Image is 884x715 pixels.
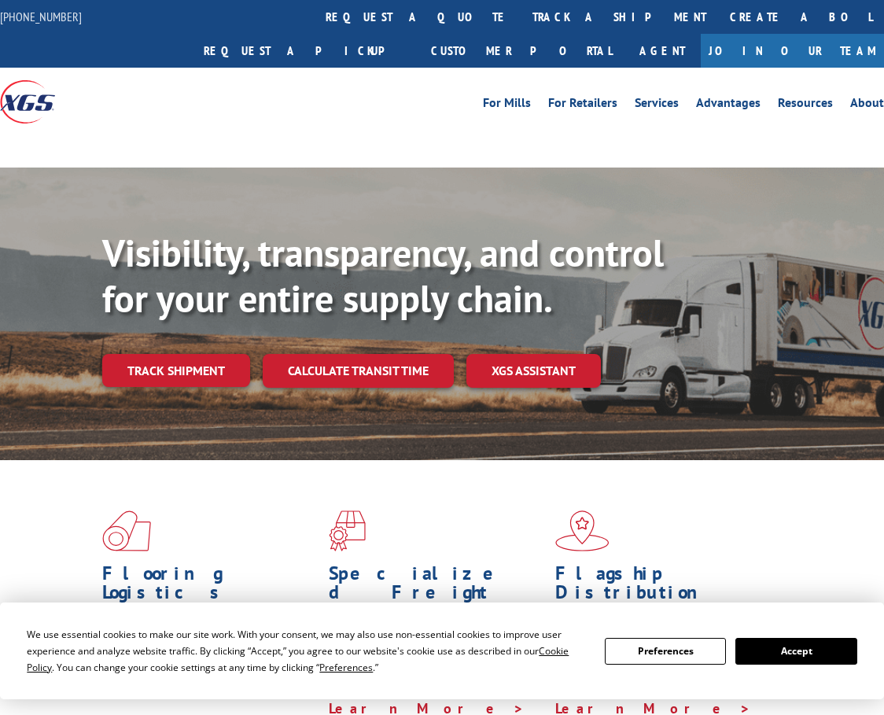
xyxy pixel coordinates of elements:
[466,354,601,388] a: XGS ASSISTANT
[605,638,726,665] button: Preferences
[102,564,317,628] h1: Flooring Logistics Solutions
[635,97,679,114] a: Services
[778,97,833,114] a: Resources
[696,97,761,114] a: Advantages
[329,564,543,628] h1: Specialized Freight Experts
[850,97,884,114] a: About
[555,564,770,628] h1: Flagship Distribution Model
[27,626,586,676] div: We use essential cookies to make our site work. With your consent, we may also use non-essential ...
[102,628,312,702] span: As an industry carrier of choice, XGS has brought innovation and dedication to flooring logistics...
[102,354,250,387] a: Track shipment
[192,34,419,68] a: Request a pickup
[624,34,701,68] a: Agent
[319,661,373,674] span: Preferences
[102,228,664,322] b: Visibility, transparency, and control for your entire supply chain.
[263,354,454,388] a: Calculate transit time
[701,34,884,68] a: Join Our Team
[329,510,366,551] img: xgs-icon-focused-on-flooring-red
[102,510,151,551] img: xgs-icon-total-supply-chain-intelligence-red
[419,34,624,68] a: Customer Portal
[735,638,856,665] button: Accept
[548,97,617,114] a: For Retailers
[555,510,610,551] img: xgs-icon-flagship-distribution-model-red
[483,97,531,114] a: For Mills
